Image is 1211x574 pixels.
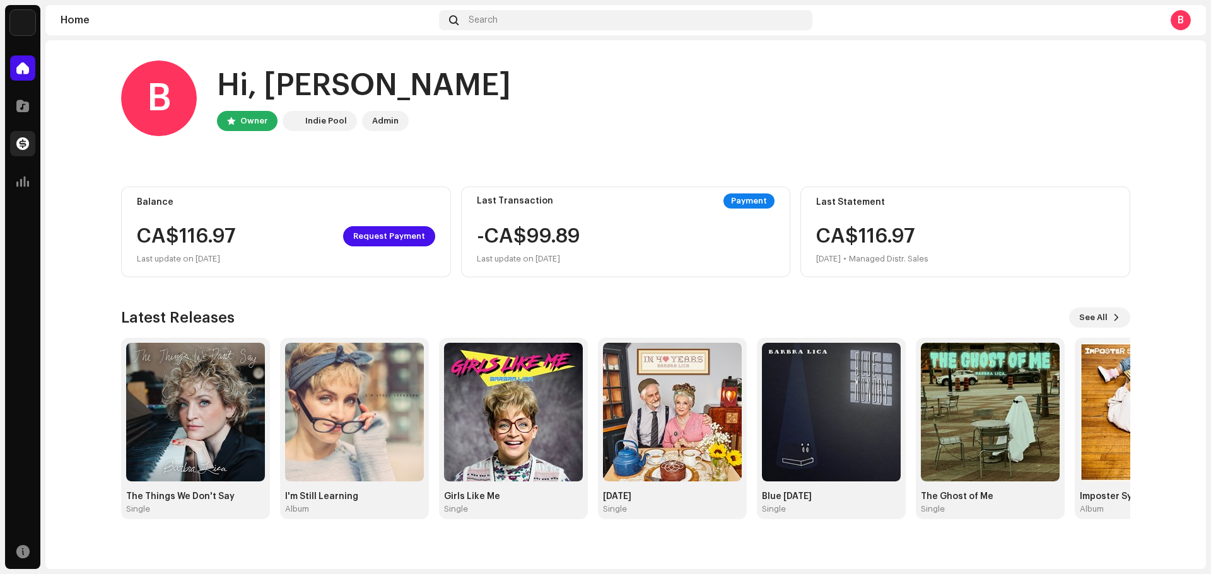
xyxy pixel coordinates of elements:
[10,10,35,35] img: 190830b2-3b53-4b0d-992c-d3620458de1d
[816,197,1114,207] div: Last Statement
[285,504,309,514] div: Album
[217,66,511,106] div: Hi, [PERSON_NAME]
[921,343,1060,481] img: fc966a31-4c16-4772-837c-d37493eafe47
[126,491,265,502] div: The Things We Don't Say
[121,60,197,136] div: B
[849,251,928,267] div: Managed Distr. Sales
[603,491,742,502] div: [DATE]
[477,251,580,267] div: Last update on [DATE]
[240,113,267,129] div: Owner
[372,113,399,129] div: Admin
[444,504,468,514] div: Single
[723,193,775,209] div: Payment
[762,343,901,481] img: 92e9004b-98df-4b6b-a6a0-31655b1dddde
[444,491,583,502] div: Girls Like Me
[603,504,627,514] div: Single
[762,504,786,514] div: Single
[1080,504,1104,514] div: Album
[1069,307,1130,328] button: See All
[137,251,435,267] div: Last update on [DATE]
[285,491,424,502] div: I'm Still Learning
[343,226,435,246] button: Request Payment
[921,491,1060,502] div: The Ghost of Me
[126,343,265,481] img: 2a2696ef-4204-45d4-ba89-ffb423e5c368
[285,343,424,481] img: 19ec9775-eec3-4b96-8c4f-d7cd892e2e0a
[1171,10,1191,30] div: B
[921,504,945,514] div: Single
[121,187,451,277] re-o-card-value: Balance
[444,343,583,481] img: 4fc23e4e-5f14-49d7-b1ad-4f75b3512d7e
[469,15,498,25] span: Search
[843,251,846,267] div: •
[61,15,434,25] div: Home
[121,307,235,328] h3: Latest Releases
[603,343,742,481] img: 7bad05a9-5420-4998-9684-f378bdd95cb7
[816,251,841,267] div: [DATE]
[353,224,425,249] span: Request Payment
[305,113,347,129] div: Indie Pool
[126,504,150,514] div: Single
[1079,305,1108,330] span: See All
[800,187,1130,277] re-o-card-value: Last Statement
[137,197,435,207] div: Balance
[477,196,553,206] div: Last Transaction
[285,113,300,129] img: 190830b2-3b53-4b0d-992c-d3620458de1d
[762,491,901,502] div: Blue [DATE]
